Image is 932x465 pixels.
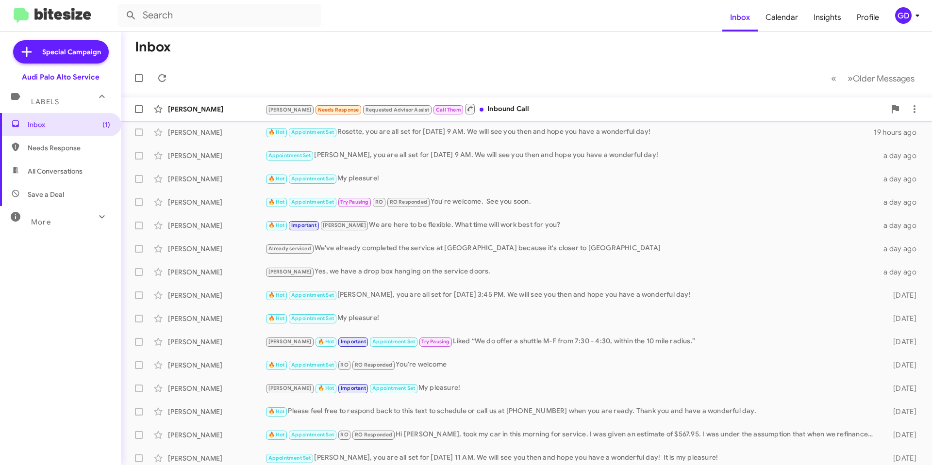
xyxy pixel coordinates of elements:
[878,360,924,370] div: [DATE]
[390,199,427,205] span: RO Responded
[265,220,878,231] div: We are here to be flexible. What time will work best for you?
[372,338,415,345] span: Appointment Set
[268,292,285,298] span: 🔥 Hot
[849,3,887,32] a: Profile
[318,107,359,113] span: Needs Response
[291,129,334,135] span: Appointment Set
[265,243,878,254] div: We've already completed the service at [GEOGRAPHIC_DATA] because it's closer to [GEOGRAPHIC_DATA]
[291,199,334,205] span: Appointment Set
[31,97,59,106] span: Labels
[268,245,311,252] span: Already serviced
[168,360,265,370] div: [PERSON_NAME]
[758,3,806,32] a: Calendar
[421,338,449,345] span: Try Pausing
[265,452,878,464] div: [PERSON_NAME], you are all set for [DATE] 11 AM. We will see you then and hope you have a wonderf...
[168,221,265,230] div: [PERSON_NAME]
[268,152,311,159] span: Appointment Set
[268,408,285,415] span: 🔥 Hot
[42,47,101,57] span: Special Campaign
[268,315,285,321] span: 🔥 Hot
[102,120,110,129] span: (1)
[168,244,265,254] div: [PERSON_NAME]
[291,176,334,182] span: Appointment Set
[878,221,924,230] div: a day ago
[117,4,321,27] input: Search
[168,174,265,184] div: [PERSON_NAME]
[28,166,83,176] span: All Conversations
[135,39,171,55] h1: Inbox
[168,128,265,137] div: [PERSON_NAME]
[878,430,924,440] div: [DATE]
[168,407,265,417] div: [PERSON_NAME]
[372,385,415,391] span: Appointment Set
[375,199,383,205] span: RO
[265,313,878,324] div: My pleasure!
[878,384,924,393] div: [DATE]
[268,107,312,113] span: [PERSON_NAME]
[878,267,924,277] div: a day ago
[265,406,878,417] div: Please feel free to respond back to this text to schedule or call us at [PHONE_NUMBER] when you a...
[340,199,368,205] span: Try Pausing
[265,429,878,440] div: Hi [PERSON_NAME], took my car in this morning for service. I was given an estimate of $567.95. I ...
[265,383,878,394] div: My pleasure!
[887,7,921,24] button: GD
[265,359,878,370] div: You're welcome
[878,407,924,417] div: [DATE]
[291,222,316,228] span: Important
[168,197,265,207] div: [PERSON_NAME]
[436,107,461,113] span: Call Them
[31,218,51,226] span: More
[355,362,392,368] span: RO Responded
[168,151,265,160] div: [PERSON_NAME]
[355,432,392,438] span: RO Responded
[341,338,366,345] span: Important
[842,68,920,88] button: Next
[291,315,334,321] span: Appointment Set
[878,174,924,184] div: a day ago
[28,143,110,153] span: Needs Response
[22,72,100,82] div: Audi Palo Alto Service
[878,244,924,254] div: a day ago
[341,385,366,391] span: Important
[874,128,924,137] div: 19 hours ago
[265,150,878,161] div: [PERSON_NAME], you are all set for [DATE] 9 AM. We will see you then and hope you have a wonderfu...
[291,292,334,298] span: Appointment Set
[168,337,265,347] div: [PERSON_NAME]
[268,269,312,275] span: [PERSON_NAME]
[826,68,920,88] nav: Page navigation example
[265,196,878,208] div: You're welcome. See you soon.
[265,266,878,277] div: Yes, we have a drop box hanging on the service doors.
[168,430,265,440] div: [PERSON_NAME]
[265,289,878,301] div: [PERSON_NAME], you are all set for [DATE] 3:45 PM. We will see you then and hope you have a wonde...
[848,72,853,84] span: »
[878,197,924,207] div: a day ago
[268,432,285,438] span: 🔥 Hot
[806,3,849,32] a: Insights
[878,151,924,160] div: a day ago
[168,290,265,300] div: [PERSON_NAME]
[168,104,265,114] div: [PERSON_NAME]
[168,314,265,323] div: [PERSON_NAME]
[168,267,265,277] div: [PERSON_NAME]
[265,103,885,115] div: Inbound Call
[268,362,285,368] span: 🔥 Hot
[323,222,366,228] span: [PERSON_NAME]
[268,222,285,228] span: 🔥 Hot
[318,385,334,391] span: 🔥 Hot
[268,176,285,182] span: 🔥 Hot
[878,453,924,463] div: [DATE]
[28,120,110,129] span: Inbox
[291,362,334,368] span: Appointment Set
[722,3,758,32] span: Inbox
[168,453,265,463] div: [PERSON_NAME]
[340,362,348,368] span: RO
[895,7,912,24] div: GD
[265,173,878,184] div: My pleasure!
[831,72,836,84] span: «
[366,107,430,113] span: Requested Advisor Assist
[268,455,311,461] span: Appointment Set
[265,127,874,138] div: Rosette, you are all set for [DATE] 9 AM. We will see you then and hope you have a wonderful day!
[265,336,878,347] div: Liked “We do offer a shuttle M-F from 7:30 - 4:30, within the 10 mile radius.”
